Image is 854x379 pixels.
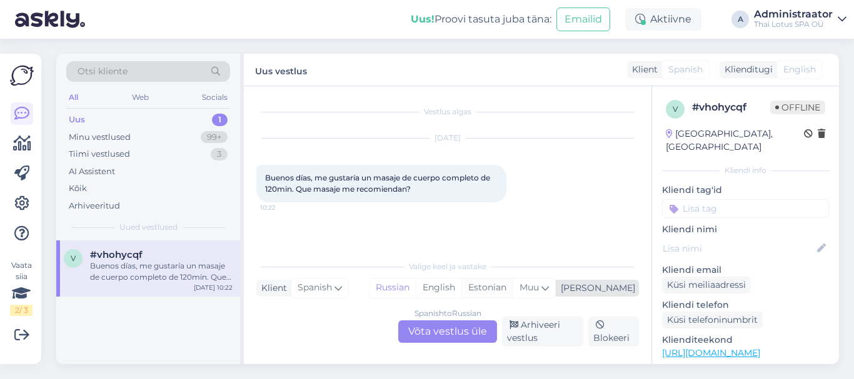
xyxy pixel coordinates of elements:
div: Blokeeri [588,317,639,347]
div: Estonian [461,278,513,297]
span: v [673,104,678,114]
div: Küsi telefoninumbrit [662,312,763,328]
p: Vaata edasi ... [662,363,829,375]
div: Thai Lotus SPA OÜ [754,19,833,29]
span: Otsi kliente [78,65,128,78]
div: [DATE] 10:22 [194,283,233,292]
div: Administraator [754,9,833,19]
span: v [71,253,76,263]
span: Uued vestlused [119,222,178,233]
img: Askly Logo [10,64,34,87]
div: Socials [199,89,230,106]
span: Muu [520,282,539,293]
p: Kliendi email [662,263,829,277]
span: Spanish [668,63,703,76]
span: Offline [770,101,825,114]
button: Emailid [556,7,610,31]
div: [DATE] [256,132,639,144]
span: English [783,63,816,76]
div: Proovi tasuta juba täna: [411,12,551,27]
span: 10:22 [260,203,307,212]
div: Vestlus algas [256,106,639,117]
div: Kõik [69,182,87,195]
div: English [416,278,461,297]
div: 2 / 3 [10,305,33,316]
div: Buenos días, me gustaría un masaje de cuerpo completo de 120min. Que masaje me recomiendan? [90,260,233,283]
div: Uus [69,114,85,126]
div: Spanish to Russian [414,308,481,319]
div: Valige keel ja vastake [256,261,639,272]
p: Kliendi telefon [662,298,829,312]
div: Küsi meiliaadressi [662,277,751,293]
div: Minu vestlused [69,131,131,144]
div: Web [129,89,151,106]
div: Vaata siia [10,260,33,316]
div: 99+ [201,131,228,144]
input: Lisa tag [662,199,829,218]
div: 3 [211,148,228,160]
div: Klienditugi [720,63,773,76]
div: Klient [256,282,287,295]
div: All [66,89,81,106]
div: # vhohycqf [692,100,770,115]
b: Uus! [411,13,435,25]
div: Arhiveeritud [69,200,120,212]
div: Arhiveeri vestlus [502,317,583,347]
span: Spanish [298,281,332,295]
div: Russian [369,278,416,297]
label: Uus vestlus [255,61,307,78]
div: AI Assistent [69,165,115,178]
div: Tiimi vestlused [69,148,130,160]
p: Klienditeekond [662,333,829,347]
div: Klient [627,63,658,76]
p: Kliendi tag'id [662,184,829,197]
div: 1 [212,114,228,126]
span: #vhohycqf [90,249,143,260]
div: [PERSON_NAME] [556,282,635,295]
div: Võta vestlus üle [398,320,497,343]
p: Kliendi nimi [662,223,829,236]
a: [URL][DOMAIN_NAME] [662,347,760,358]
div: [GEOGRAPHIC_DATA], [GEOGRAPHIC_DATA] [666,127,804,154]
div: A [731,11,749,28]
div: Kliendi info [662,165,829,176]
a: AdministraatorThai Lotus SPA OÜ [754,9,846,29]
span: Buenos días, me gustaría un masaje de cuerpo completo de 120min. Que masaje me recomiendan? [265,173,492,194]
input: Lisa nimi [663,242,815,255]
div: Aktiivne [625,8,701,31]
